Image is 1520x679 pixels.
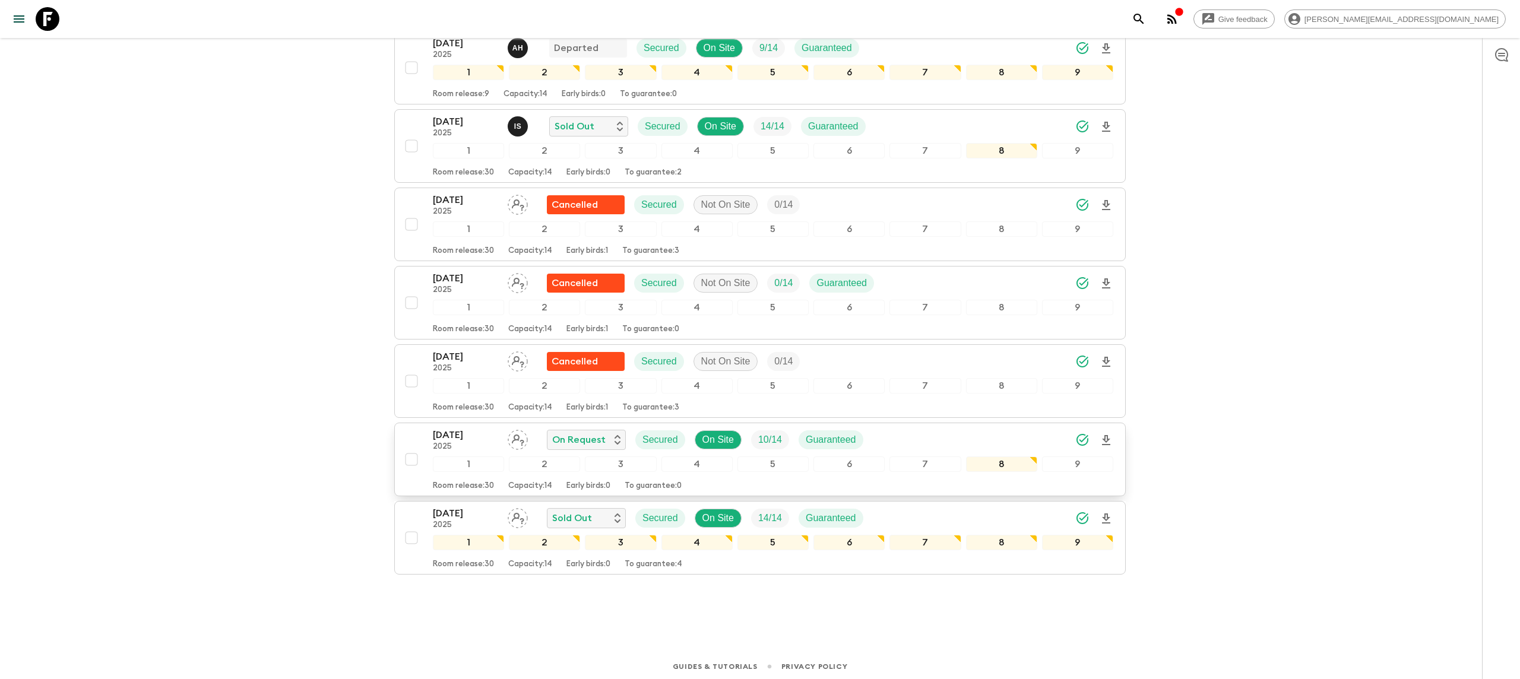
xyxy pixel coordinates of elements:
div: Secured [634,352,684,371]
p: 2025 [433,521,498,530]
p: Capacity: 14 [508,168,552,177]
div: 6 [813,456,885,472]
p: Not On Site [701,198,750,212]
div: 9 [1042,300,1113,315]
button: [DATE]2025Alenka HriberšekDepartedSecuredOn SiteTrip FillGuaranteed123456789Room release:9Capacit... [394,31,1126,104]
div: 2 [509,221,580,237]
div: 4 [661,456,733,472]
svg: Download Onboarding [1099,355,1113,369]
p: [DATE] [433,350,498,364]
div: 1 [433,300,504,315]
p: On Request [552,433,606,447]
div: 4 [661,535,733,550]
div: Trip Fill [753,117,791,136]
div: 6 [813,535,885,550]
svg: Download Onboarding [1099,42,1113,56]
p: Room release: 30 [433,560,494,569]
span: Assign pack leader [508,198,528,208]
div: 1 [433,535,504,550]
p: 2025 [433,364,498,373]
p: [DATE] [433,506,498,521]
p: Room release: 30 [433,403,494,413]
p: Capacity: 14 [508,246,552,256]
p: I S [514,122,522,131]
p: On Site [702,433,734,447]
span: Assign pack leader [508,277,528,286]
p: Sold Out [552,511,592,525]
button: [DATE]2025Ivan StojanovićSold OutSecuredOn SiteTrip FillGuaranteed123456789Room release:30Capacit... [394,109,1126,183]
p: Room release: 30 [433,168,494,177]
div: 6 [813,143,885,158]
div: 5 [737,221,809,237]
div: 4 [661,143,733,158]
div: 3 [585,300,656,315]
div: 7 [889,535,961,550]
p: Guaranteed [806,511,856,525]
svg: Synced Successfully [1075,41,1090,55]
svg: Synced Successfully [1075,511,1090,525]
div: 1 [433,378,504,394]
p: [DATE] [433,428,498,442]
div: 2 [509,535,580,550]
span: Assign pack leader [508,355,528,364]
div: 4 [661,65,733,80]
p: 2025 [433,285,498,295]
p: 2025 [433,207,498,217]
span: Give feedback [1212,15,1274,24]
div: 3 [585,535,656,550]
div: 5 [737,143,809,158]
p: On Site [704,41,735,55]
div: Trip Fill [752,39,785,58]
button: [DATE]2025Assign pack leaderFlash Pack cancellationSecuredNot On SiteTrip FillGuaranteed123456789... [394,266,1126,339]
p: Capacity: 14 [508,325,552,334]
p: Secured [645,119,680,134]
svg: Download Onboarding [1099,512,1113,526]
p: Early birds: 0 [566,168,610,177]
p: 14 / 14 [761,119,784,134]
p: Room release: 30 [433,246,494,256]
svg: Download Onboarding [1099,198,1113,212]
div: 2 [509,300,580,315]
p: 9 / 14 [759,41,778,55]
p: On Site [705,119,736,134]
div: 9 [1042,378,1113,394]
a: Privacy Policy [781,660,847,673]
div: Trip Fill [767,195,800,214]
svg: Download Onboarding [1099,433,1113,448]
div: Trip Fill [767,352,800,371]
div: On Site [695,430,742,449]
div: 5 [737,65,809,80]
p: Capacity: 14 [508,560,552,569]
div: 9 [1042,456,1113,472]
p: Secured [641,276,677,290]
div: Secured [634,195,684,214]
div: [PERSON_NAME][EMAIL_ADDRESS][DOMAIN_NAME] [1284,9,1506,28]
button: [DATE]2025Assign pack leaderFlash Pack cancellationSecuredNot On SiteTrip Fill123456789Room relea... [394,188,1126,261]
div: 2 [509,378,580,394]
p: Sold Out [555,119,594,134]
div: On Site [696,39,743,58]
p: To guarantee: 3 [622,246,679,256]
button: [DATE]2025Assign pack leaderOn RequestSecuredOn SiteTrip FillGuaranteed123456789Room release:30Ca... [394,423,1126,496]
button: [DATE]2025Assign pack leaderFlash Pack cancellationSecuredNot On SiteTrip Fill123456789Room relea... [394,344,1126,418]
div: 7 [889,143,961,158]
div: Trip Fill [767,274,800,293]
button: [DATE]2025Assign pack leaderSold OutSecuredOn SiteTrip FillGuaranteed123456789Room release:30Capa... [394,501,1126,575]
div: 8 [966,456,1037,472]
p: 10 / 14 [758,433,782,447]
div: Flash Pack cancellation [547,274,625,293]
div: 7 [889,65,961,80]
p: To guarantee: 3 [622,403,679,413]
span: Assign pack leader [508,512,528,521]
div: 6 [813,378,885,394]
p: On Site [702,511,734,525]
p: [DATE] [433,193,498,207]
p: Cancelled [552,354,598,369]
div: 1 [433,456,504,472]
div: On Site [695,509,742,528]
p: [DATE] [433,115,498,129]
p: Early birds: 0 [562,90,606,99]
div: Not On Site [693,195,758,214]
p: Not On Site [701,276,750,290]
div: 8 [966,221,1037,237]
